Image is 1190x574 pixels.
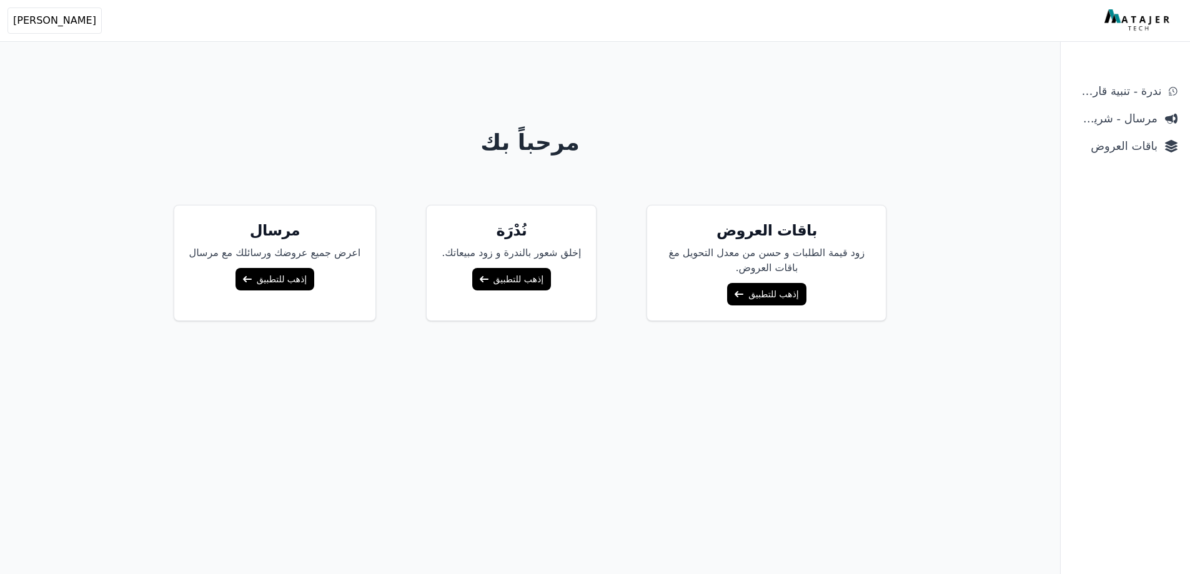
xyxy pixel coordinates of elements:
span: ندرة - تنبية قارب علي النفاذ [1073,82,1161,100]
span: باقات العروض [1073,137,1158,155]
button: [PERSON_NAME] [7,7,102,34]
a: إذهب للتطبيق [236,268,314,290]
h5: باقات العروض [662,220,871,240]
h5: نُدْرَة [442,220,581,240]
h1: مرحباً بك [51,130,1010,155]
p: اعرض جميع عروضك ورسائلك مع مرسال [189,245,361,260]
a: إذهب للتطبيق [727,283,806,305]
h5: مرسال [189,220,361,240]
span: [PERSON_NAME] [13,13,96,28]
p: إخلق شعور بالندرة و زود مبيعاتك. [442,245,581,260]
img: MatajerTech Logo [1104,9,1173,32]
p: زود قيمة الطلبات و حسن من معدل التحويل مغ باقات العروض. [662,245,871,275]
span: مرسال - شريط دعاية [1073,110,1158,127]
a: إذهب للتطبيق [472,268,551,290]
